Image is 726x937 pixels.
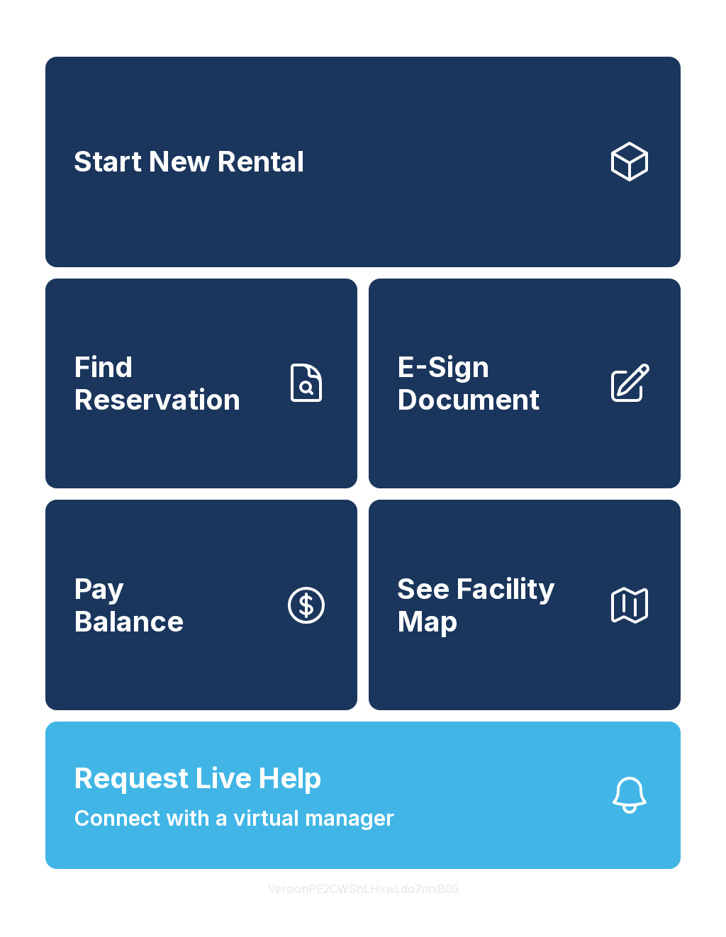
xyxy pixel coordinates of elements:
[45,722,681,869] button: Request Live HelpConnect with a virtual manager
[45,57,681,267] a: Start New Rental
[45,279,357,489] a: Find Reservation
[397,573,596,637] span: See Facility Map
[74,351,272,415] span: Find Reservation
[74,802,394,834] span: Connect with a virtual manager
[74,573,184,637] span: Pay Balance
[397,351,596,415] span: E-Sign Document
[257,869,470,909] button: VersionPE2CWShLHxwLdo7nhiB05
[369,279,681,489] a: E-Sign Document
[74,757,322,799] span: Request Live Help
[45,500,357,710] a: PayBalance
[369,500,681,710] button: See Facility Map
[74,145,304,178] span: Start New Rental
